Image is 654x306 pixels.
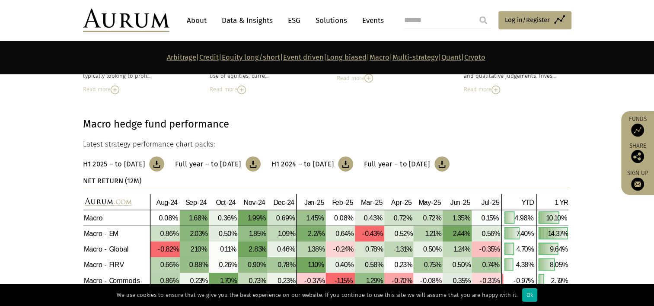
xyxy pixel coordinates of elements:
[83,156,165,172] a: H1 2025 – to [DATE]
[441,53,461,61] a: Quant
[83,85,188,94] div: Read more
[175,160,241,169] h3: Full year – to [DATE]
[364,74,373,83] img: Read More
[83,177,141,185] strong: NET RETURN (12M)
[491,86,500,94] img: Read More
[217,13,277,29] a: Data & Insights
[182,13,211,29] a: About
[631,178,644,191] img: Sign up to our newsletter
[392,53,438,61] a: Multi-strategy
[370,53,389,61] a: Macro
[271,160,334,169] h3: H1 2024 – to [DATE]
[625,115,650,137] a: Funds
[498,11,571,29] a: Log in/Register
[464,85,569,94] div: Read more
[364,156,449,172] a: Full year – to [DATE]
[222,53,280,61] a: Equity long/short
[631,150,644,163] img: Share this post
[475,12,492,29] input: Submit
[237,86,246,94] img: Read More
[271,156,354,172] a: H1 2024 – to [DATE]
[358,13,384,29] a: Events
[83,139,569,150] p: Latest strategy performance chart packs:
[464,53,485,61] a: Crypto
[175,156,260,172] a: Full year – to [DATE]
[327,53,367,61] a: Long biased
[284,13,305,29] a: ESG
[311,13,351,29] a: Solutions
[364,160,430,169] h3: Full year – to [DATE]
[167,53,485,61] strong: | | | | | | | |
[83,118,229,130] strong: Macro hedge fund performance
[83,160,145,169] h3: H1 2025 – to [DATE]
[625,143,650,163] div: Share
[199,53,219,61] a: Credit
[631,124,644,137] img: Access Funds
[83,9,169,32] img: Aurum
[434,156,450,172] img: Download Article
[283,53,324,61] a: Event driven
[522,288,537,302] div: Ok
[167,53,196,61] a: Arbitrage
[210,85,315,94] div: Read more
[337,73,442,83] div: Read more
[505,15,550,25] span: Log in/Register
[111,86,119,94] img: Read More
[338,156,353,172] img: Download Article
[246,156,261,172] img: Download Article
[625,169,650,191] a: Sign up
[149,156,164,172] img: Download Article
